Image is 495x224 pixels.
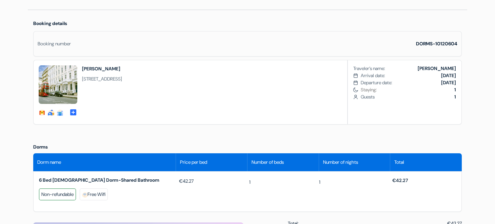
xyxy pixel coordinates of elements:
[249,179,251,186] span: 1
[361,93,456,100] span: Guests
[33,144,48,150] span: Dorms
[39,188,76,200] div: Non-refundable
[37,159,61,166] span: Dorm name
[454,94,456,100] b: 1
[252,159,284,166] span: Number of beds
[33,20,67,26] span: Booking details
[82,75,122,83] span: [STREET_ADDRESS]
[416,41,457,47] strong: DORMS-10120604
[323,159,358,166] span: Number of nights
[361,72,385,79] span: Arrival date:
[361,86,456,93] span: Staying:
[39,177,176,183] span: 6 Bed [DEMOGRAPHIC_DATA] Dorm-Shared Bathroom
[319,179,320,186] span: 1
[180,159,207,166] span: Price per bed
[39,65,77,104] img: astor_victoria_exterior_2380115088402668470.jpg
[80,188,108,200] div: Free Wifi
[353,65,385,72] span: Traveler’s name:
[38,40,71,47] div: Booking number
[82,192,87,198] img: freeWifi.svg
[441,72,456,79] b: [DATE]
[82,65,122,72] h2: [PERSON_NAME]
[418,65,456,71] b: [PERSON_NAME]
[441,80,456,86] b: [DATE]
[394,159,404,166] span: Total
[361,79,392,86] span: Departure date:
[69,108,77,115] a: add_box
[392,177,408,183] span: €42.27
[454,87,456,93] b: 1
[179,178,194,185] span: €42.27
